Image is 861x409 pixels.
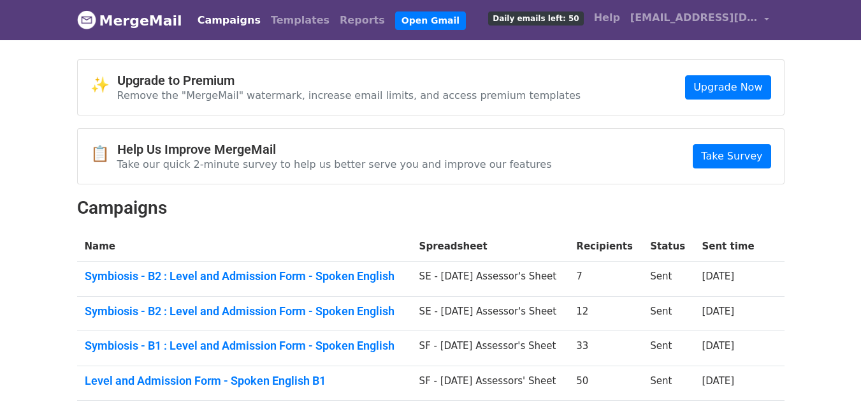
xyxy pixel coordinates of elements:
[85,304,404,318] a: Symbiosis - B2 : Level and Admission Form - Spoken English
[568,366,642,401] td: 50
[335,8,390,33] a: Reports
[77,232,412,262] th: Name
[694,232,768,262] th: Sent time
[589,5,625,31] a: Help
[702,306,734,317] a: [DATE]
[642,232,694,262] th: Status
[630,10,758,26] span: [EMAIL_ADDRESS][DOMAIN_NAME]
[483,5,588,31] a: Daily emails left: 50
[642,262,694,297] td: Sent
[90,76,117,94] span: ✨
[77,7,182,34] a: MergeMail
[702,271,734,282] a: [DATE]
[685,75,771,100] a: Upgrade Now
[85,374,404,388] a: Level and Admission Form - Spoken English B1
[77,10,96,29] img: MergeMail logo
[568,296,642,331] td: 12
[568,232,642,262] th: Recipients
[568,262,642,297] td: 7
[642,296,694,331] td: Sent
[117,89,581,102] p: Remove the "MergeMail" watermark, increase email limits, and access premium templates
[702,340,734,352] a: [DATE]
[90,145,117,163] span: 📋
[117,142,552,157] h4: Help Us Improve MergeMail
[642,366,694,401] td: Sent
[192,8,266,33] a: Campaigns
[77,197,785,219] h2: Campaigns
[488,11,583,26] span: Daily emails left: 50
[642,331,694,366] td: Sent
[395,11,466,30] a: Open Gmail
[85,339,404,353] a: Symbiosis - B1 : Level and Admission Form - Spoken English
[412,296,569,331] td: SE - [DATE] Assessor's Sheet
[625,5,774,35] a: [EMAIL_ADDRESS][DOMAIN_NAME]
[568,331,642,366] td: 33
[702,375,734,387] a: [DATE]
[85,269,404,283] a: Symbiosis - B2 : Level and Admission Form - Spoken English
[412,331,569,366] td: SF - [DATE] Assessor's Sheet
[117,73,581,88] h4: Upgrade to Premium
[412,232,569,262] th: Spreadsheet
[117,158,552,171] p: Take our quick 2-minute survey to help us better serve you and improve our features
[412,366,569,401] td: SF - [DATE] Assessors' Sheet
[266,8,335,33] a: Templates
[693,144,771,168] a: Take Survey
[412,262,569,297] td: SE - [DATE] Assessor's Sheet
